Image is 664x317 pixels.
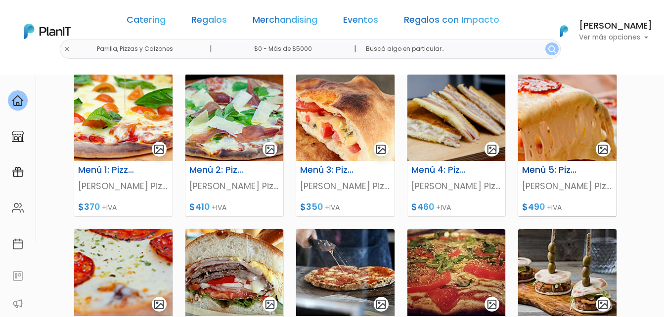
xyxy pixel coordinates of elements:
a: Catering [127,16,166,28]
a: Regalos con Impacto [404,16,499,28]
span: $370 [78,201,100,213]
img: partners-52edf745621dab592f3b2c58e3bca9d71375a7ef29c3b500c9f145b62cc070d4.svg [12,298,24,310]
input: Buscá algo en particular.. [358,40,560,59]
img: PlanIt Logo [24,24,71,39]
img: people-662611757002400ad9ed0e3c099ab2801c6687ba6c219adb57efc949bc21e19d.svg [12,202,24,214]
span: +IVA [325,202,340,212]
img: search_button-432b6d5273f82d61273b3651a40e1bd1b912527efae98b1b7a1b2c0702e16a8d.svg [548,45,556,53]
img: thumb_2-1_chivito.png [185,229,284,316]
img: thumb_2-1_portada_v2.png [185,74,284,161]
img: thumb_WhatsApp_Image_2019-08-05_at_18.40-PhotoRoom__1_.png [407,74,506,161]
p: [PERSON_NAME] Pizza Movil [189,180,280,193]
span: +IVA [102,202,117,212]
img: gallery-light [153,299,165,310]
h6: Menú 4: Pizzetas + Sándwiches Calientes. [405,165,474,175]
img: campaigns-02234683943229c281be62815700db0a1741e53638e28bf9629b52c665b00959.svg [12,166,24,178]
a: gallery-light Menú 3: Pizzetas + Calzones. [PERSON_NAME] Pizza Movil $350 +IVA [296,74,395,217]
p: [PERSON_NAME] Pizza Movil [411,180,502,193]
a: gallery-light Menú 2: Pizzetas Línea Premium [PERSON_NAME] Pizza Movil $410 +IVA [185,74,284,217]
p: | [354,43,356,55]
span: $410 [189,201,210,213]
div: ¿Necesitás ayuda? [51,9,142,29]
a: gallery-light Menú 4: Pizzetas + Sándwiches Calientes. [PERSON_NAME] Pizza Movil $460 +IVA [407,74,506,217]
img: thumb_Banner-pitabroodje-kipburger-2020M03-1200x600-3.jpg [518,229,617,316]
span: $460 [411,201,434,213]
img: gallery-light [375,144,387,155]
span: +IVA [212,202,226,212]
p: [PERSON_NAME] Pizza Movil [300,180,391,193]
img: gallery-light [597,299,609,310]
img: gallery-light [375,299,387,310]
span: $490 [522,201,545,213]
p: [PERSON_NAME] Pizza Movil [78,180,169,193]
a: Eventos [343,16,378,28]
img: gallery-light [265,299,276,310]
img: thumb_2-1_producto_7.png [74,74,173,161]
img: gallery-light [597,144,609,155]
img: PlanIt Logo [553,20,575,42]
span: $350 [300,201,323,213]
h6: Menú 3: Pizzetas + Calzones. [294,165,362,175]
img: thumb_50715919_2208337436153872_2953978489285378048_n.jpg [407,229,506,316]
span: +IVA [547,202,562,212]
img: home-e721727adea9d79c4d83392d1f703f7f8bce08238fde08b1acbfd93340b81755.svg [12,95,24,107]
p: [PERSON_NAME] Pizza Movil [522,180,613,193]
span: +IVA [436,202,451,212]
img: thumb_2-1_producto_3.png [74,229,173,316]
img: gallery-light [487,299,498,310]
h6: [PERSON_NAME] [579,22,652,31]
img: gallery-light [153,144,165,155]
img: gallery-light [265,144,276,155]
p: | [210,43,212,55]
button: PlanIt Logo [PERSON_NAME] Ver más opciones [547,18,652,44]
h6: Menú 1: Pizzetas [72,165,140,175]
p: Ver más opciones [579,34,652,41]
img: calendar-87d922413cdce8b2cf7b7f5f62616a5cf9e4887200fb71536465627b3292af00.svg [12,238,24,250]
img: close-6986928ebcb1d6c9903e3b54e860dbc4d054630f23adef3a32610726dff6a82b.svg [64,46,70,52]
h6: Menú 2: Pizzetas Línea Premium [183,165,252,175]
img: feedback-78b5a0c8f98aac82b08bfc38622c3050aee476f2c9584af64705fc4e61158814.svg [12,270,24,282]
a: gallery-light Menú 1: Pizzetas [PERSON_NAME] Pizza Movil $370 +IVA [74,74,173,217]
img: gallery-light [487,144,498,155]
img: thumb_2-1_calzone.png [296,74,395,161]
a: gallery-light Menú 5: Pizzetas + Tablas de Fiambres y Quesos. [PERSON_NAME] Pizza Movil $490 +IVA [518,74,617,217]
a: Regalos [191,16,227,28]
h6: Menú 5: Pizzetas + Tablas de Fiambres y Quesos. [516,165,584,175]
img: marketplace-4ceaa7011d94191e9ded77b95e3339b90024bf715f7c57f8cf31f2d8c509eaba.svg [12,130,24,142]
a: Merchandising [253,16,317,28]
img: thumb_2-1_producto_5.png [518,74,617,161]
img: thumb_pizza.jpg [296,229,395,316]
